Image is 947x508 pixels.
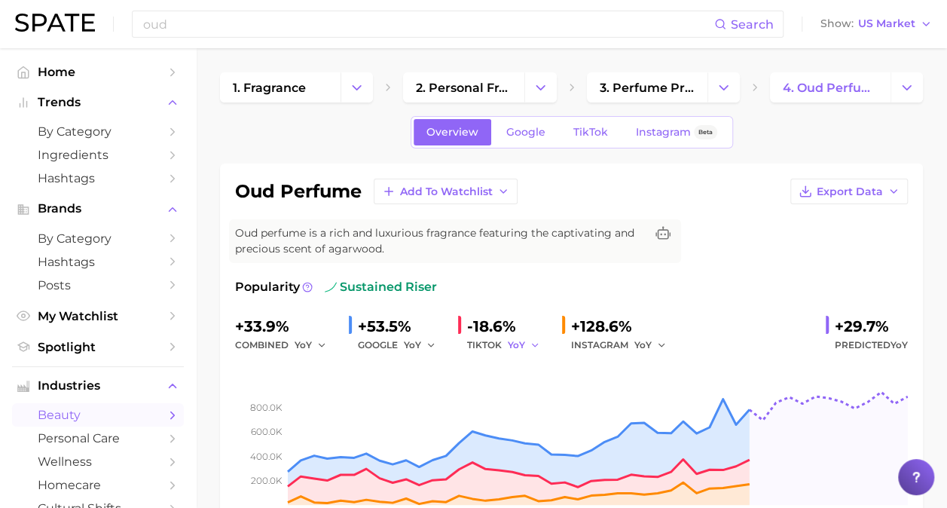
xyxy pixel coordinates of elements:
[790,179,908,204] button: Export Data
[731,17,774,32] span: Search
[295,338,312,351] span: YoY
[12,335,184,359] a: Spotlight
[403,72,524,103] a: 2. personal fragrance
[235,182,362,200] h1: oud perfume
[38,231,158,246] span: by Category
[38,171,158,185] span: Hashtags
[400,185,493,198] span: Add to Watchlist
[12,427,184,450] a: personal care
[636,126,691,139] span: Instagram
[38,379,158,393] span: Industries
[12,197,184,220] button: Brands
[12,91,184,114] button: Trends
[358,314,446,338] div: +53.5%
[858,20,915,28] span: US Market
[890,339,908,350] span: YoY
[38,454,158,469] span: wellness
[235,278,300,296] span: Popularity
[38,65,158,79] span: Home
[38,431,158,445] span: personal care
[573,126,608,139] span: TikTok
[634,336,667,354] button: YoY
[38,124,158,139] span: by Category
[374,179,518,204] button: Add to Watchlist
[600,81,695,95] span: 3. perfume products
[467,336,550,354] div: TIKTOK
[770,72,890,103] a: 4. oud perfume
[571,336,677,354] div: INSTAGRAM
[12,143,184,167] a: Ingredients
[835,336,908,354] span: Predicted
[38,148,158,162] span: Ingredients
[12,120,184,143] a: by Category
[426,126,478,139] span: Overview
[235,314,337,338] div: +33.9%
[38,309,158,323] span: My Watchlist
[404,338,421,351] span: YoY
[416,81,511,95] span: 2. personal fragrance
[12,403,184,427] a: beauty
[15,14,95,32] img: SPATE
[12,473,184,497] a: homecare
[235,336,337,354] div: combined
[571,314,677,338] div: +128.6%
[142,11,714,37] input: Search here for a brand, industry, or ingredient
[12,167,184,190] a: Hashtags
[12,375,184,397] button: Industries
[325,278,437,296] span: sustained riser
[358,336,446,354] div: GOOGLE
[783,81,878,95] span: 4. oud perfume
[38,96,158,109] span: Trends
[890,72,923,103] button: Change Category
[524,72,557,103] button: Change Category
[414,119,491,145] a: Overview
[817,14,936,34] button: ShowUS Market
[38,340,158,354] span: Spotlight
[38,255,158,269] span: Hashtags
[295,336,327,354] button: YoY
[12,60,184,84] a: Home
[220,72,341,103] a: 1. fragrance
[467,314,550,338] div: -18.6%
[341,72,373,103] button: Change Category
[404,336,436,354] button: YoY
[12,304,184,328] a: My Watchlist
[707,72,740,103] button: Change Category
[817,185,883,198] span: Export Data
[508,338,525,351] span: YoY
[38,202,158,216] span: Brands
[12,274,184,297] a: Posts
[506,126,545,139] span: Google
[623,119,730,145] a: InstagramBeta
[508,336,540,354] button: YoY
[835,314,908,338] div: +29.7%
[38,478,158,492] span: homecare
[38,278,158,292] span: Posts
[820,20,854,28] span: Show
[561,119,621,145] a: TikTok
[12,227,184,250] a: by Category
[235,225,645,257] span: Oud perfume is a rich and luxurious fragrance featuring the captivating and precious scent of aga...
[698,126,713,139] span: Beta
[38,408,158,422] span: beauty
[493,119,558,145] a: Google
[12,450,184,473] a: wellness
[587,72,707,103] a: 3. perfume products
[634,338,652,351] span: YoY
[325,281,337,293] img: sustained riser
[233,81,306,95] span: 1. fragrance
[12,250,184,274] a: Hashtags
